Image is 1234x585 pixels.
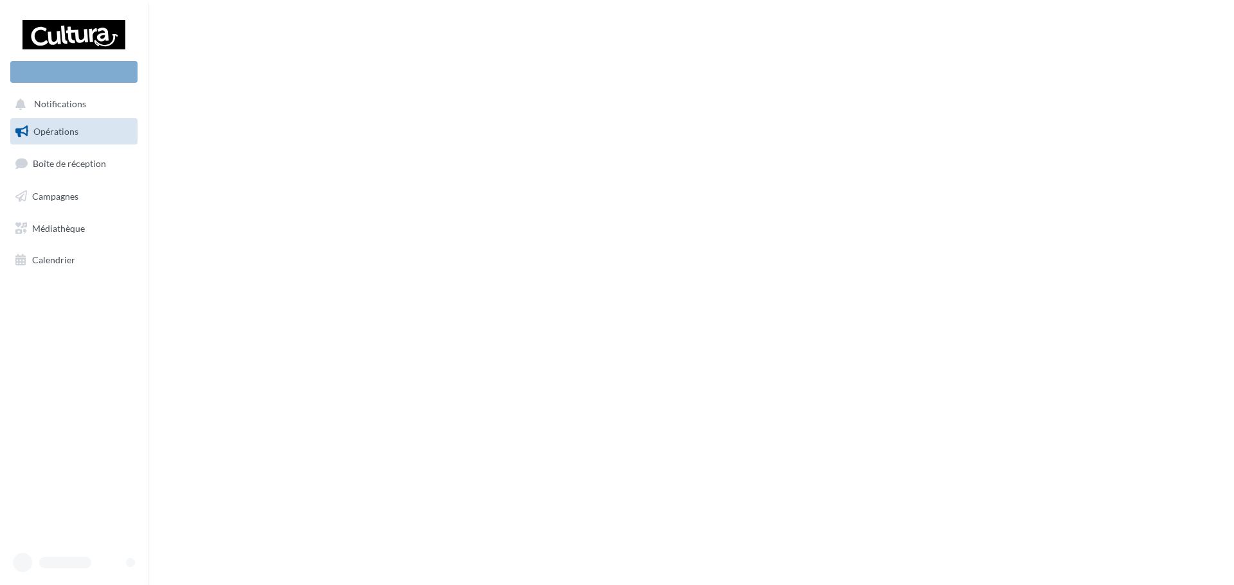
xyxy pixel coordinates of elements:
div: Nouvelle campagne [10,61,138,83]
span: Médiathèque [32,222,85,233]
a: Opérations [8,118,140,145]
a: Médiathèque [8,215,140,242]
span: Calendrier [32,254,75,265]
span: Notifications [34,99,86,110]
a: Calendrier [8,247,140,274]
span: Campagnes [32,191,78,202]
a: Boîte de réception [8,150,140,177]
span: Opérations [33,126,78,137]
a: Campagnes [8,183,140,210]
span: Boîte de réception [33,158,106,169]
